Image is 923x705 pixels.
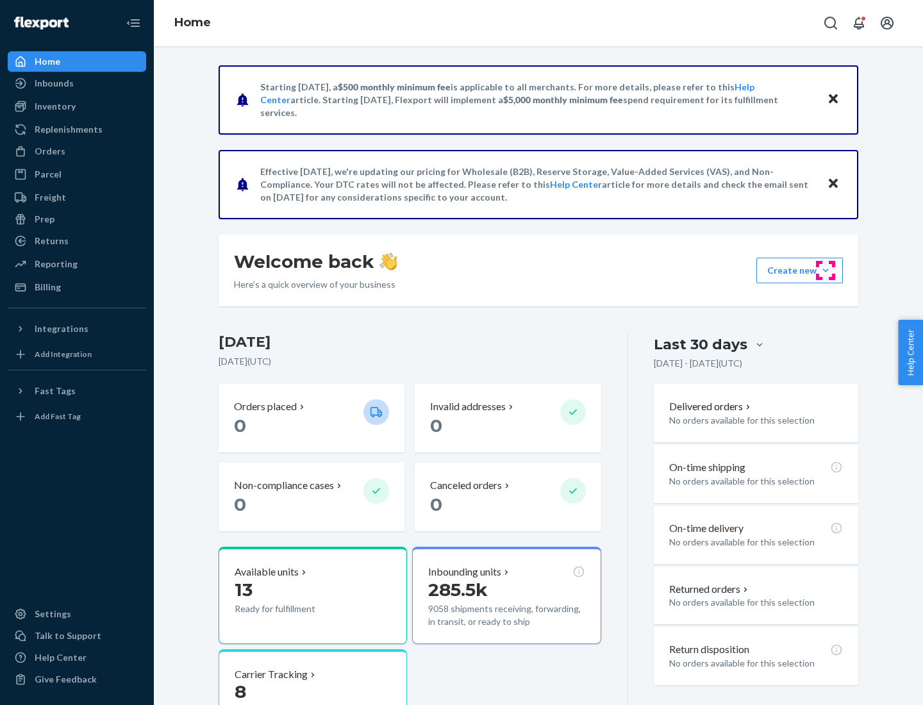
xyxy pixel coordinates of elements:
[35,235,69,247] div: Returns
[8,141,146,162] a: Orders
[8,231,146,251] a: Returns
[35,349,92,360] div: Add Integration
[503,94,623,105] span: $5,000 monthly minimum fee
[415,463,601,531] button: Canceled orders 0
[235,602,353,615] p: Ready for fulfillment
[898,320,923,385] button: Help Center
[234,493,246,515] span: 0
[35,100,76,113] div: Inventory
[35,55,60,68] div: Home
[174,15,211,29] a: Home
[219,463,404,531] button: Non-compliance cases 0
[654,357,742,370] p: [DATE] - [DATE] ( UTC )
[430,493,442,515] span: 0
[35,168,62,181] div: Parcel
[8,626,146,646] a: Talk to Support
[35,673,97,686] div: Give Feedback
[35,77,74,90] div: Inbounds
[654,335,747,354] div: Last 30 days
[235,579,253,601] span: 13
[8,344,146,365] a: Add Integration
[430,478,502,493] p: Canceled orders
[260,81,815,119] p: Starting [DATE], a is applicable to all merchants. For more details, please refer to this article...
[35,608,71,620] div: Settings
[415,384,601,452] button: Invalid addresses 0
[35,123,103,136] div: Replenishments
[8,96,146,117] a: Inventory
[35,385,76,397] div: Fast Tags
[35,213,54,226] div: Prep
[121,10,146,36] button: Close Navigation
[669,460,745,475] p: On-time shipping
[669,399,753,414] button: Delivered orders
[338,81,451,92] span: $500 monthly minimum fee
[669,582,751,597] button: Returned orders
[428,602,585,628] p: 9058 shipments receiving, forwarding, in transit, or ready to ship
[35,629,101,642] div: Talk to Support
[234,415,246,436] span: 0
[14,17,69,29] img: Flexport logo
[669,657,843,670] p: No orders available for this selection
[219,355,601,368] p: [DATE] ( UTC )
[874,10,900,36] button: Open account menu
[825,175,842,194] button: Close
[669,596,843,609] p: No orders available for this selection
[8,406,146,427] a: Add Fast Tag
[8,164,146,185] a: Parcel
[8,647,146,668] a: Help Center
[430,399,506,414] p: Invalid addresses
[234,278,397,291] p: Here’s a quick overview of your business
[234,250,397,273] h1: Welcome back
[234,399,297,414] p: Orders placed
[35,651,87,664] div: Help Center
[35,258,78,270] div: Reporting
[8,119,146,140] a: Replenishments
[846,10,872,36] button: Open notifications
[35,322,88,335] div: Integrations
[235,565,299,579] p: Available units
[669,536,843,549] p: No orders available for this selection
[756,258,843,283] button: Create new
[818,10,844,36] button: Open Search Box
[260,165,815,204] p: Effective [DATE], we're updating our pricing for Wholesale (B2B), Reserve Storage, Value-Added Se...
[669,521,744,536] p: On-time delivery
[35,145,65,158] div: Orders
[8,319,146,339] button: Integrations
[8,669,146,690] button: Give Feedback
[234,478,334,493] p: Non-compliance cases
[35,191,66,204] div: Freight
[8,51,146,72] a: Home
[8,73,146,94] a: Inbounds
[669,414,843,427] p: No orders available for this selection
[35,411,81,422] div: Add Fast Tag
[8,209,146,229] a: Prep
[8,604,146,624] a: Settings
[219,332,601,352] h3: [DATE]
[379,253,397,270] img: hand-wave emoji
[8,187,146,208] a: Freight
[8,381,146,401] button: Fast Tags
[428,579,488,601] span: 285.5k
[8,254,146,274] a: Reporting
[164,4,221,42] ol: breadcrumbs
[8,277,146,297] a: Billing
[430,415,442,436] span: 0
[412,547,601,644] button: Inbounding units285.5k9058 shipments receiving, forwarding, in transit, or ready to ship
[825,90,842,109] button: Close
[235,667,308,682] p: Carrier Tracking
[219,547,407,644] button: Available units13Ready for fulfillment
[428,565,501,579] p: Inbounding units
[219,384,404,452] button: Orders placed 0
[550,179,602,190] a: Help Center
[669,475,843,488] p: No orders available for this selection
[669,642,749,657] p: Return disposition
[35,281,61,294] div: Billing
[235,681,246,702] span: 8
